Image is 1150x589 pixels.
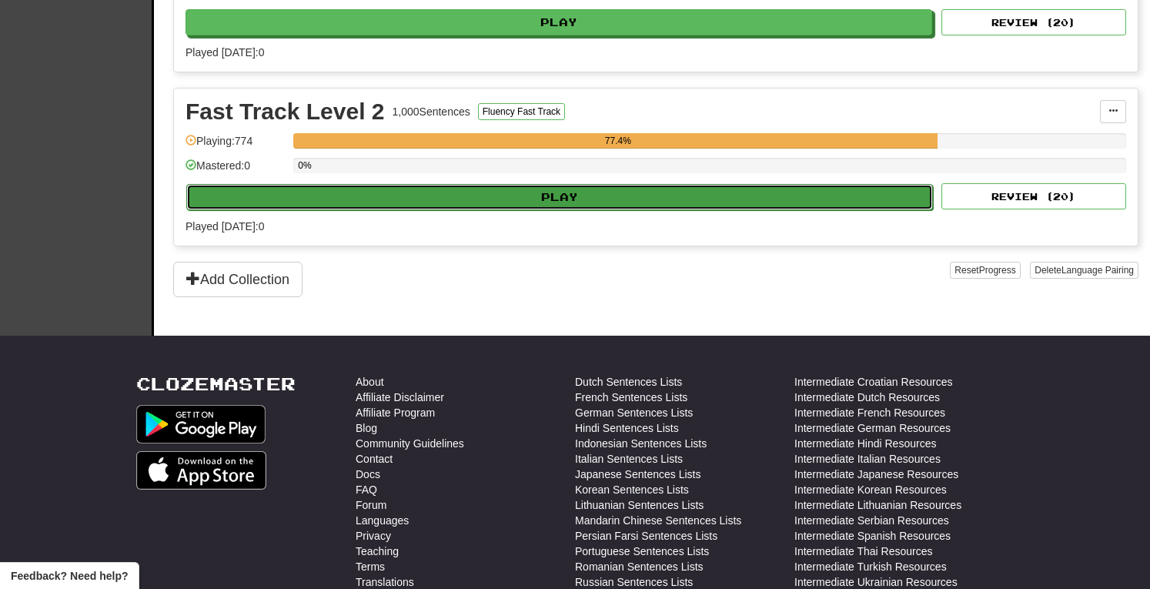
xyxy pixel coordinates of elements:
a: Portuguese Sentences Lists [575,544,709,559]
a: Intermediate Italian Resources [794,451,941,467]
a: Intermediate Thai Resources [794,544,933,559]
div: Mastered: 0 [186,158,286,183]
span: Language Pairing [1061,265,1134,276]
a: Community Guidelines [356,436,464,451]
a: Dutch Sentences Lists [575,374,682,390]
button: Review (20) [941,9,1126,35]
a: Intermediate Korean Resources [794,482,947,497]
a: Intermediate Dutch Resources [794,390,940,405]
a: Languages [356,513,409,528]
a: FAQ [356,482,377,497]
a: Hindi Sentences Lists [575,420,679,436]
a: Intermediate Turkish Resources [794,559,947,574]
a: Intermediate Spanish Resources [794,528,951,544]
button: ResetProgress [950,262,1020,279]
button: Review (20) [941,183,1126,209]
a: Korean Sentences Lists [575,482,689,497]
a: Privacy [356,528,391,544]
a: Blog [356,420,377,436]
a: Intermediate Serbian Resources [794,513,949,528]
a: Contact [356,451,393,467]
a: Terms [356,559,385,574]
a: Lithuanian Sentences Lists [575,497,704,513]
a: Persian Farsi Sentences Lists [575,528,717,544]
a: Clozemaster [136,374,296,393]
img: Get it on Google Play [136,405,266,443]
img: Get it on App Store [136,451,266,490]
a: Japanese Sentences Lists [575,467,700,482]
button: Play [186,9,932,35]
a: Romanian Sentences Lists [575,559,704,574]
a: About [356,374,384,390]
button: Add Collection [173,262,303,297]
a: Intermediate Croatian Resources [794,374,952,390]
a: Affiliate Disclaimer [356,390,444,405]
a: Affiliate Program [356,405,435,420]
a: Docs [356,467,380,482]
span: Played [DATE]: 0 [186,220,264,233]
a: Intermediate German Resources [794,420,951,436]
a: Intermediate Japanese Resources [794,467,958,482]
a: Intermediate Lithuanian Resources [794,497,961,513]
button: Play [186,184,933,210]
a: Mandarin Chinese Sentences Lists [575,513,741,528]
a: French Sentences Lists [575,390,687,405]
span: Played [DATE]: 0 [186,46,264,59]
a: Teaching [356,544,399,559]
a: Indonesian Sentences Lists [575,436,707,451]
div: Fast Track Level 2 [186,100,385,123]
a: German Sentences Lists [575,405,693,420]
a: Italian Sentences Lists [575,451,683,467]
a: Forum [356,497,386,513]
div: 77.4% [298,133,938,149]
div: Playing: 774 [186,133,286,159]
a: Intermediate Hindi Resources [794,436,936,451]
button: DeleteLanguage Pairing [1030,262,1138,279]
span: Open feedback widget [11,568,128,584]
a: Intermediate French Resources [794,405,945,420]
div: 1,000 Sentences [393,104,470,119]
span: Progress [979,265,1016,276]
button: Fluency Fast Track [478,103,565,120]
